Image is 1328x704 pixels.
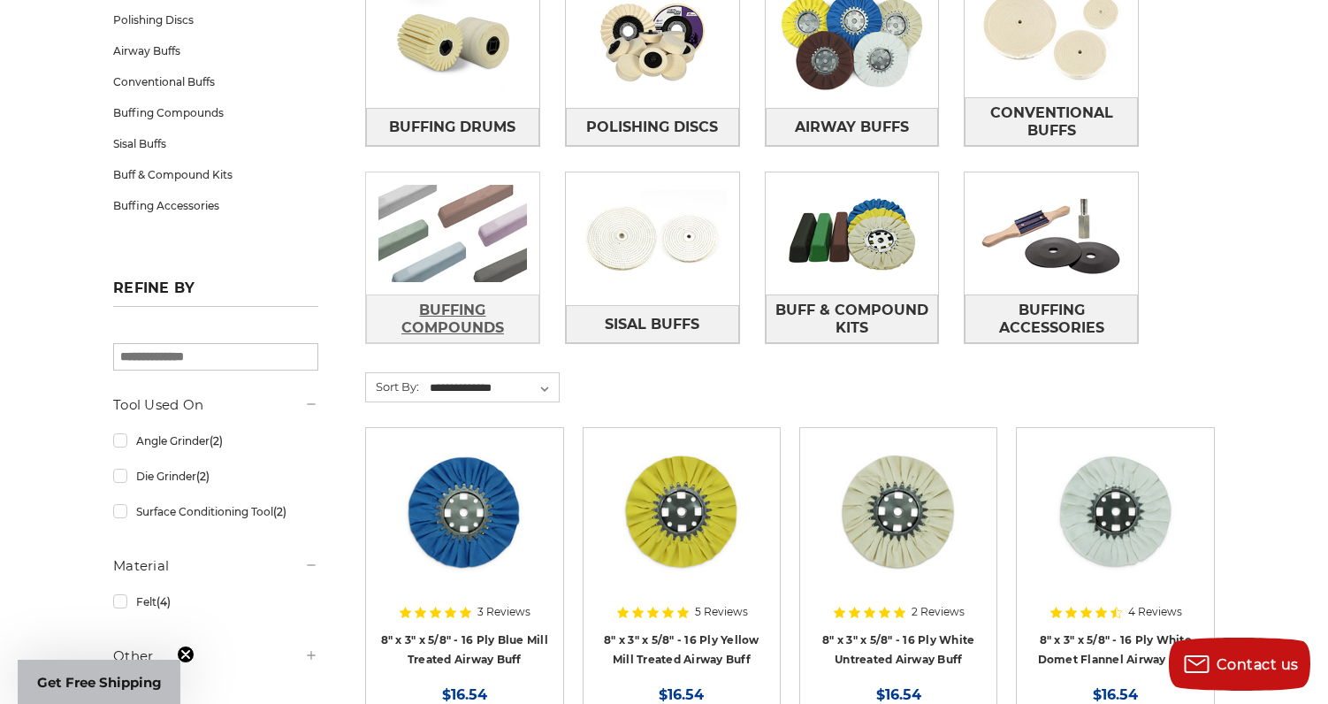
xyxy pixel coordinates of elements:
[813,440,984,612] a: 8 inch untreated airway buffing wheel
[766,295,939,343] a: Buff & Compound Kits
[1128,607,1182,617] span: 4 Reviews
[18,660,180,704] div: Get Free ShippingClose teaser
[605,310,699,340] span: Sisal Buffs
[210,434,223,448] span: (2)
[912,607,965,617] span: 2 Reviews
[366,373,419,400] label: Sort By:
[604,633,759,667] a: 8" x 3" x 5/8" - 16 Ply Yellow Mill Treated Airway Buff
[113,394,318,416] h5: Tool Used On
[566,108,739,146] a: Polishing Discs
[113,461,318,492] a: Die Grinder
[389,112,515,142] span: Buffing Drums
[366,108,539,146] a: Buffing Drums
[965,98,1137,146] span: Conventional Buffs
[477,607,530,617] span: 3 Reviews
[113,4,318,35] a: Polishing Discs
[611,440,752,582] img: 8 x 3 x 5/8 airway buff yellow mill treatment
[113,555,318,577] h5: Material
[767,295,938,343] span: Buff & Compound Kits
[113,646,318,667] h5: Other
[156,595,171,608] span: (4)
[113,128,318,159] a: Sisal Buffs
[1169,638,1310,691] button: Contact us
[113,97,318,128] a: Buffing Compounds
[442,686,487,703] span: $16.54
[393,440,535,582] img: blue mill treated 8 inch airway buffing wheel
[596,440,767,612] a: 8 x 3 x 5/8 airway buff yellow mill treatment
[965,295,1137,343] span: Buffing Accessories
[659,686,704,703] span: $16.54
[378,440,550,612] a: blue mill treated 8 inch airway buffing wheel
[566,305,739,343] a: Sisal Buffs
[113,425,318,456] a: Angle Grinder
[795,112,909,142] span: Airway Buffs
[381,633,548,667] a: 8" x 3" x 5/8" - 16 Ply Blue Mill Treated Airway Buff
[876,686,921,703] span: $16.54
[427,375,559,402] select: Sort By:
[766,172,939,295] img: Buff & Compound Kits
[196,470,210,483] span: (2)
[37,674,162,691] span: Get Free Shipping
[113,35,318,66] a: Airway Buffs
[965,97,1138,146] a: Conventional Buffs
[366,295,539,343] a: Buffing Compounds
[273,505,286,518] span: (2)
[828,440,969,582] img: 8 inch untreated airway buffing wheel
[566,178,739,300] img: Sisal Buffs
[366,172,539,295] img: Buffing Compounds
[586,112,718,142] span: Polishing Discs
[1029,440,1201,612] a: 8 inch white domet flannel airway buffing wheel
[113,586,318,617] a: Felt
[113,496,318,527] a: Surface Conditioning Tool
[367,295,538,343] span: Buffing Compounds
[1038,633,1194,667] a: 8" x 3" x 5/8" - 16 Ply White Domet Flannel Airway Buff
[113,159,318,190] a: Buff & Compound Kits
[695,607,748,617] span: 5 Reviews
[113,190,318,221] a: Buffing Accessories
[1045,440,1187,582] img: 8 inch white domet flannel airway buffing wheel
[1217,656,1299,673] span: Contact us
[1093,686,1138,703] span: $16.54
[965,295,1138,343] a: Buffing Accessories
[113,66,318,97] a: Conventional Buffs
[766,108,939,146] a: Airway Buffs
[113,279,318,307] h5: Refine by
[822,633,974,667] a: 8" x 3" x 5/8" - 16 Ply White Untreated Airway Buff
[965,172,1138,295] img: Buffing Accessories
[177,646,195,663] button: Close teaser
